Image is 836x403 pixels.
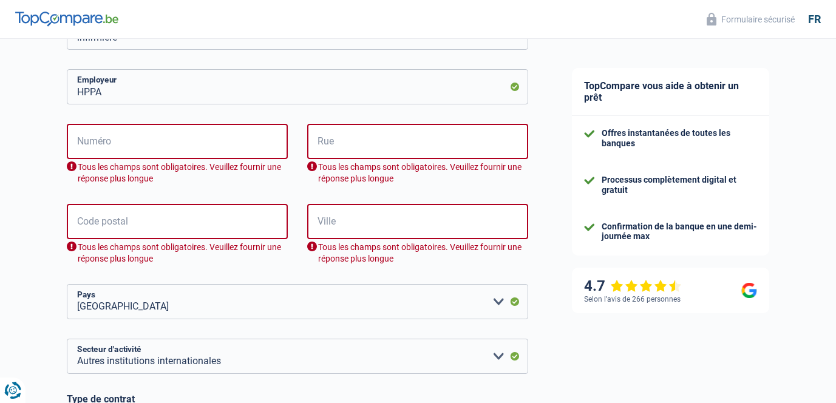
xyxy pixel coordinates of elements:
[808,13,821,26] div: fr
[307,242,528,265] div: Tous les champs sont obligatoires. Veuillez fournir une réponse plus longue
[699,9,802,29] button: Formulaire sécurisé
[15,12,118,26] img: TopCompare Logo
[602,175,757,195] div: Processus complètement digital et gratuit
[67,242,288,265] div: Tous les champs sont obligatoires. Veuillez fournir une réponse plus longue
[67,161,288,185] div: Tous les champs sont obligatoires. Veuillez fournir une réponse plus longue
[602,222,757,242] div: Confirmation de la banque en une demi-journée max
[584,295,681,303] div: Selon l’avis de 266 personnes
[572,68,769,116] div: TopCompare vous aide à obtenir un prêt
[3,159,4,160] img: Advertisement
[602,128,757,149] div: Offres instantanées de toutes les banques
[307,161,528,185] div: Tous les champs sont obligatoires. Veuillez fournir une réponse plus longue
[584,277,682,295] div: 4.7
